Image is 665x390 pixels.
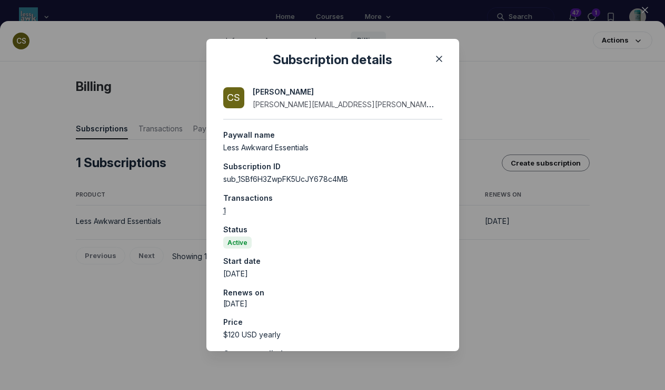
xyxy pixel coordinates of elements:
[253,99,492,109] span: [PERSON_NAME][EMAIL_ADDRESS][PERSON_NAME][DOMAIN_NAME]
[223,130,275,139] span: Paywall name
[223,143,309,152] span: Less Awkward Essentials
[223,256,261,265] span: Start date
[223,175,348,183] span: sub_1SBf6H3ZwpFK5UcJY678c4MB
[227,91,240,104] div: CS
[223,288,264,297] span: Renews on
[223,269,248,278] span: [DATE]
[223,237,252,249] span: Active
[432,52,446,66] button: Close
[223,225,247,234] span: Status
[253,87,314,96] span: [PERSON_NAME]
[223,205,226,215] a: 1
[223,206,226,215] span: 1
[223,162,281,171] span: Subscription ID
[223,85,442,110] div: CS[PERSON_NAME][PERSON_NAME][EMAIL_ADDRESS][PERSON_NAME][DOMAIN_NAME]
[240,52,425,68] h4: Subscription details
[223,330,281,339] span: $120 USD yearly
[223,299,442,309] p: [DATE]
[223,193,273,202] span: Transactions
[223,317,243,326] span: Price
[223,349,283,358] span: Coupon applied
